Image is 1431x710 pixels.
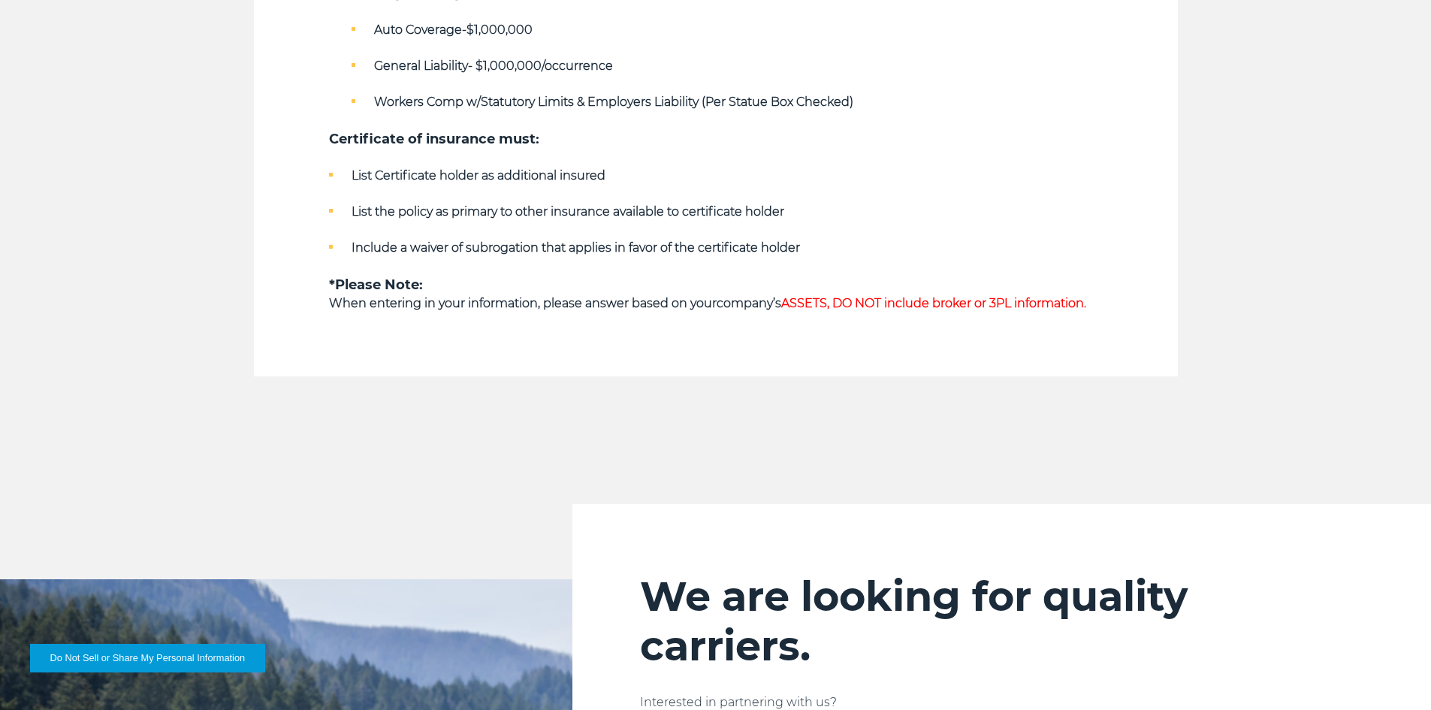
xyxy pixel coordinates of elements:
strong: Auto Coverage-$1,000,000 [374,23,533,37]
strong: List Certificate holder as additional insured [352,168,605,183]
button: Do Not Sell or Share My Personal Information [30,644,265,672]
strong: Workers Comp w/Statutory Limits & Employers Liability (Per Statue Box Checked) [374,95,853,109]
strong: When entering in your information, please answer based on your [329,296,717,310]
strong: Include a waiver of subrogation that applies in favor of the certificate holder [352,240,800,255]
iframe: Chat Widget [1356,638,1431,710]
span: ASSETS, DO NOT include broker or 3PL information. [781,296,1086,310]
strong: General Liability- $1,000,000/occurrence [374,59,613,73]
strong: company’s [717,296,1086,310]
strong: *Please Note: [329,276,423,293]
strong: Certificate of insurance must: [329,131,539,147]
h2: We are looking for quality carriers. [640,572,1363,671]
strong: List the policy as primary to other insurance available to certificate holder [352,204,784,219]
